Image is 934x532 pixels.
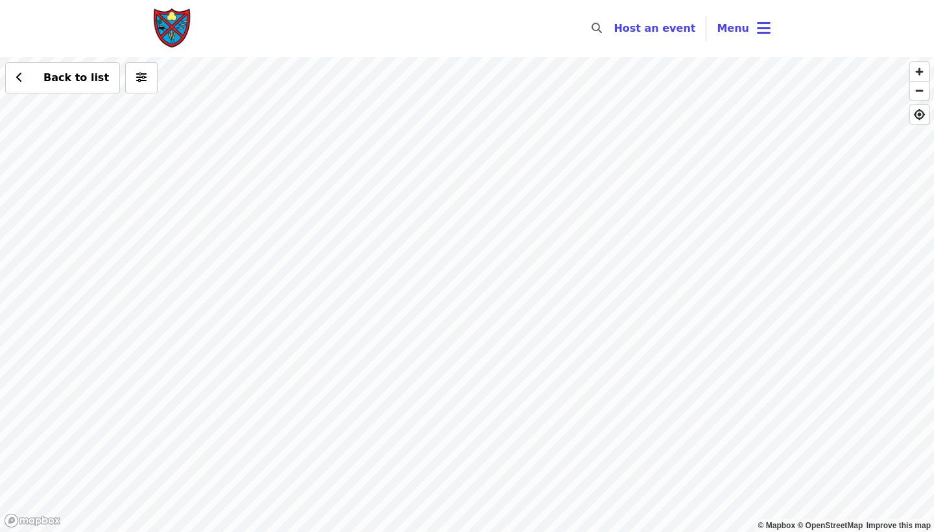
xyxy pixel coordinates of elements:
[125,62,158,93] button: More filters (0 selected)
[5,62,120,93] button: Back to list
[136,71,147,84] i: sliders-h icon
[757,19,771,38] i: bars icon
[614,22,695,34] a: Host an event
[910,105,929,124] button: Find My Location
[706,13,781,44] button: Toggle account menu
[717,22,749,34] span: Menu
[153,8,192,49] img: Society of St. Andrew - Home
[867,521,931,530] a: Map feedback
[910,62,929,81] button: Zoom In
[797,521,863,530] a: OpenStreetMap
[758,521,796,530] a: Mapbox
[610,13,620,44] input: Search
[16,71,23,84] i: chevron-left icon
[43,71,109,84] span: Back to list
[910,81,929,100] button: Zoom Out
[4,513,61,528] a: Mapbox logo
[592,22,602,34] i: search icon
